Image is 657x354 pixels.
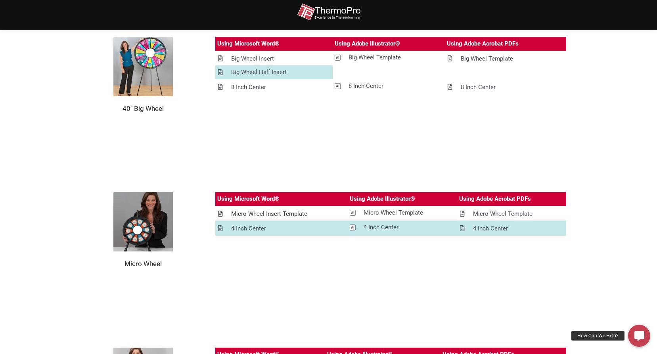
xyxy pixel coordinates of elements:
div: Using Adobe Illustrator® [335,39,400,49]
div: 4 Inch Center [364,223,398,232]
img: thermopro-logo-non-iso [297,3,360,21]
div: 8 Inch Center [461,82,496,92]
a: 8 Inch Center [215,80,333,94]
div: Micro Wheel Template [364,208,423,218]
a: Micro Wheel Template [457,207,566,221]
div: 4 Inch Center [231,224,266,234]
div: Big Wheel Template [349,53,401,63]
a: Big Wheel Half Insert [215,65,333,79]
h2: Micro Wheel [91,259,195,268]
a: 8 Inch Center [445,80,566,94]
a: Big Wheel Insert [215,52,333,66]
a: How Can We Help? [628,325,650,347]
div: Using Microsoft Word® [217,39,280,49]
div: Micro Wheel Template [473,209,532,219]
a: 4 Inch Center [215,222,348,236]
h2: 40" Big Wheel [91,104,195,113]
a: 4 Inch Center [457,222,566,236]
div: Using Adobe Acrobat PDFs [459,194,531,204]
div: How Can We Help? [571,331,624,341]
div: Big Wheel Insert [231,54,274,64]
a: 4 Inch Center [348,221,457,234]
div: Big Wheel Half Insert [231,67,287,77]
a: 8 Inch Center [333,79,445,93]
div: 8 Inch Center [231,82,266,92]
a: Big Wheel Template [445,52,566,66]
a: Big Wheel Template [333,51,445,65]
div: 8 Inch Center [349,81,383,91]
div: Using Adobe Illustrator® [350,194,415,204]
div: Big Wheel Template [461,54,513,64]
div: 4 Inch Center [473,224,508,234]
div: Using Adobe Acrobat PDFs [447,39,519,49]
div: Micro Wheel Insert Template [231,209,307,219]
a: Micro Wheel Insert Template [215,207,348,221]
div: Using Microsoft Word® [217,194,280,204]
a: Micro Wheel Template [348,206,457,220]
